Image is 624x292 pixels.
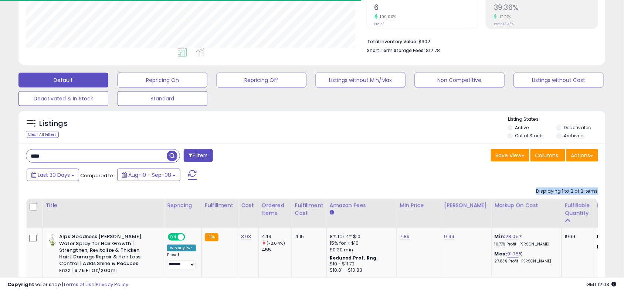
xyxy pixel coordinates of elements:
[241,202,255,209] div: Cost
[515,133,542,139] label: Out of Stock
[564,124,592,131] label: Deactivated
[495,250,508,257] b: Max:
[316,73,406,87] button: Listings without Min/Max
[241,233,251,240] a: 3.03
[330,209,334,216] small: Amazon Fees.
[330,202,394,209] div: Amazon Fees
[535,152,559,159] span: Columns
[514,73,604,87] button: Listings without Cost
[587,281,617,288] span: 2025-10-9 12:03 GMT
[495,233,556,247] div: %
[205,233,218,241] small: FBA
[7,281,128,288] div: seller snap | |
[167,253,196,269] div: Preset:
[495,251,556,264] div: %
[506,233,519,240] a: 28.05
[564,133,584,139] label: Archived
[530,149,565,162] button: Columns
[536,188,598,195] div: Displaying 1 to 2 of 2 items
[262,233,292,240] div: 443
[515,124,529,131] label: Active
[18,73,108,87] button: Default
[330,261,391,268] div: $10 - $11.72
[295,202,323,217] div: Fulfillment Cost
[495,202,559,209] div: Markup on Cost
[45,202,161,209] div: Title
[169,234,178,240] span: ON
[444,233,455,240] a: 9.99
[565,202,590,217] div: Fulfillable Quantity
[262,202,289,217] div: Ordered Items
[47,233,57,248] img: 31lq49FR81L._SL40_.jpg
[444,202,488,209] div: [PERSON_NAME]
[27,169,79,181] button: Last 30 Days
[267,240,285,246] small: (-2.64%)
[495,242,556,247] p: 10.77% Profit [PERSON_NAME]
[96,281,128,288] a: Privacy Policy
[18,91,108,106] button: Deactivated & In Stock
[39,118,68,129] h5: Listings
[415,73,505,87] button: Non Competitive
[495,233,506,240] b: Min:
[262,247,292,253] div: 455
[118,73,207,87] button: Repricing On
[63,281,95,288] a: Terms of Use
[492,199,562,228] th: The percentage added to the cost of goods (COGS) that forms the calculator for Min & Max prices.
[118,91,207,106] button: Standard
[7,281,34,288] strong: Copyright
[495,259,556,264] p: 27.83% Profit [PERSON_NAME]
[167,245,196,251] div: Win BuyBox *
[184,234,196,240] span: OFF
[38,171,70,179] span: Last 30 Days
[400,233,410,240] a: 7.89
[205,202,235,209] div: Fulfillment
[508,250,519,258] a: 91.75
[184,149,213,162] button: Filters
[508,116,606,123] p: Listing States:
[400,202,438,209] div: Min Price
[330,255,378,261] b: Reduced Prof. Rng.
[565,233,588,240] div: 1969
[330,247,391,253] div: $0.30 min
[128,171,171,179] span: Aug-10 - Sep-08
[566,149,598,162] button: Actions
[80,172,114,179] span: Compared to:
[26,131,59,138] div: Clear All Filters
[167,202,199,209] div: Repricing
[117,169,180,181] button: Aug-10 - Sep-08
[59,233,149,276] b: Alps Goodness [PERSON_NAME] Water Spray for Hair Growth | Strengthen, Revitalize & Thicken Hair |...
[491,149,529,162] button: Save View
[217,73,306,87] button: Repricing Off
[330,233,391,240] div: 8% for <= $10
[330,268,391,274] div: $10.01 - $10.83
[295,233,321,240] div: 4.15
[330,240,391,247] div: 15% for > $10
